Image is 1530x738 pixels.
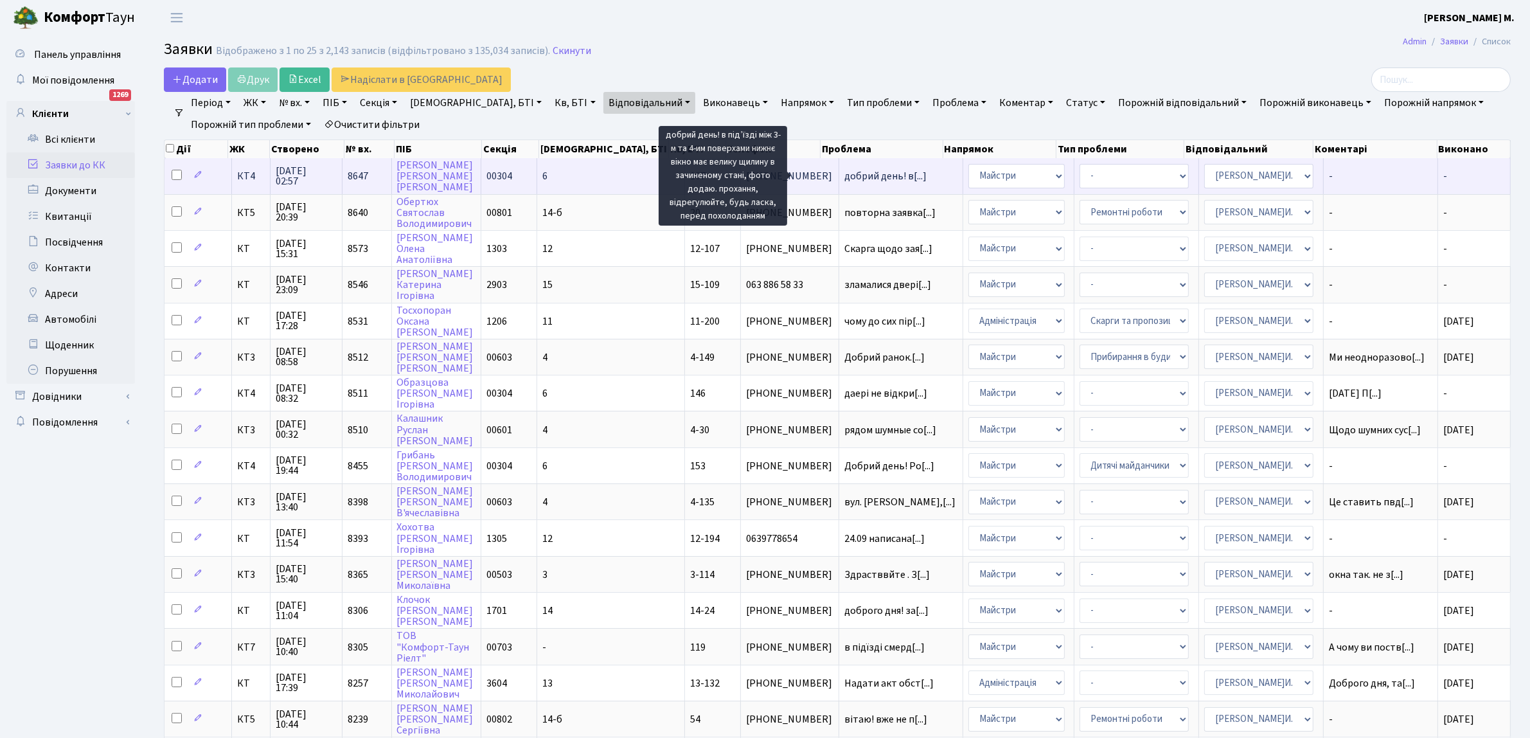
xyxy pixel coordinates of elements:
[237,461,265,471] span: КТ4
[32,73,114,87] span: Мої повідомлення
[1424,11,1515,25] b: [PERSON_NAME] М.
[603,92,695,114] a: Відповідальний
[927,92,992,114] a: Проблема
[844,459,934,473] span: Добрий день! Ро[...]
[746,570,833,580] span: [PHONE_NUMBER]
[1383,28,1530,55] nav: breadcrumb
[690,532,720,546] span: 12-194
[348,278,368,292] span: 8546
[395,140,482,158] th: ПІБ
[6,307,135,332] a: Автомобілі
[237,642,265,652] span: КТ7
[355,92,402,114] a: Секція
[6,152,135,178] a: Заявки до КК
[659,126,787,226] div: добрий день! в підʼїзді між 3-м та 4-им поверхами нижнє вікно має велику щилину в зачиненому стан...
[746,497,833,507] span: [PHONE_NUMBER]
[270,140,344,158] th: Створено
[542,314,553,328] span: 11
[486,314,507,328] span: 1206
[276,600,337,621] span: [DATE] 11:04
[746,461,833,471] span: [PHONE_NUMBER]
[486,676,507,690] span: 3604
[1329,461,1432,471] span: -
[6,101,135,127] a: Клієнти
[1061,92,1110,114] a: Статус
[1443,314,1474,328] span: [DATE]
[6,42,135,67] a: Панель управління
[276,528,337,548] span: [DATE] 11:54
[746,714,833,724] span: [PHONE_NUMBER]
[237,497,265,507] span: КТ3
[1443,712,1474,726] span: [DATE]
[348,640,368,654] span: 8305
[276,419,337,440] span: [DATE] 00:32
[844,640,925,654] span: в підїзді смерд[...]
[397,593,474,629] a: Клочок[PERSON_NAME][PERSON_NAME]
[1329,280,1432,290] span: -
[486,386,512,401] span: 00304
[237,678,265,688] span: КТ
[237,208,265,218] span: КТ5
[348,495,368,509] span: 8398
[276,383,337,404] span: [DATE] 08:32
[276,346,337,367] span: [DATE] 08:58
[542,169,547,183] span: 6
[6,127,135,152] a: Всі клієнти
[821,140,943,158] th: Проблема
[486,242,507,256] span: 1303
[237,425,265,435] span: КТ3
[161,7,193,28] button: Переключити навігацію
[109,89,131,101] div: 1269
[34,48,121,62] span: Панель управління
[1443,350,1474,364] span: [DATE]
[348,676,368,690] span: 8257
[397,303,474,339] a: ТосхопоранОксана[PERSON_NAME]
[542,604,553,618] span: 14
[276,636,337,657] span: [DATE] 10:40
[216,45,550,57] div: Відображено з 1 по 25 з 2,143 записів (відфільтровано з 135,034 записів).
[486,423,512,437] span: 00601
[1329,714,1432,724] span: -
[542,386,547,401] span: 6
[844,604,929,618] span: доброго дня! за[...]
[844,712,927,726] span: вітаю! вже не п[...]
[237,280,265,290] span: КТ
[542,242,553,256] span: 12
[13,5,39,31] img: logo.png
[542,532,553,546] span: 12
[1440,35,1468,48] a: Заявки
[542,712,562,726] span: 14-б
[274,92,315,114] a: № вх.
[6,67,135,93] a: Мої повідомлення1269
[1443,604,1474,618] span: [DATE]
[348,568,368,582] span: 8365
[237,352,265,363] span: КТ3
[276,274,337,295] span: [DATE] 23:09
[397,158,474,194] a: [PERSON_NAME][PERSON_NAME][PERSON_NAME]
[276,202,337,222] span: [DATE] 20:39
[486,350,512,364] span: 00603
[276,492,337,512] span: [DATE] 13:40
[542,676,553,690] span: 13
[746,388,833,399] span: [PHONE_NUMBER]
[397,448,474,484] a: Грибань[PERSON_NAME]Володимирович
[690,242,720,256] span: 12-107
[6,332,135,358] a: Щоденник
[1329,568,1403,582] span: окна так. не з[...]
[746,606,833,616] span: [PHONE_NUMBER]
[6,281,135,307] a: Адреси
[276,166,337,186] span: [DATE] 02:57
[405,92,547,114] a: [DEMOGRAPHIC_DATA], БТІ
[1056,140,1184,158] th: Тип проблеми
[542,423,547,437] span: 4
[6,178,135,204] a: Документи
[746,352,833,363] span: [PHONE_NUMBER]
[746,534,833,544] span: 0639778654
[842,92,925,114] a: Тип проблеми
[486,640,512,654] span: 00703
[276,709,337,730] span: [DATE] 10:44
[348,459,368,473] span: 8455
[486,532,507,546] span: 1305
[1379,92,1489,114] a: Порожній напрямок
[486,568,512,582] span: 00503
